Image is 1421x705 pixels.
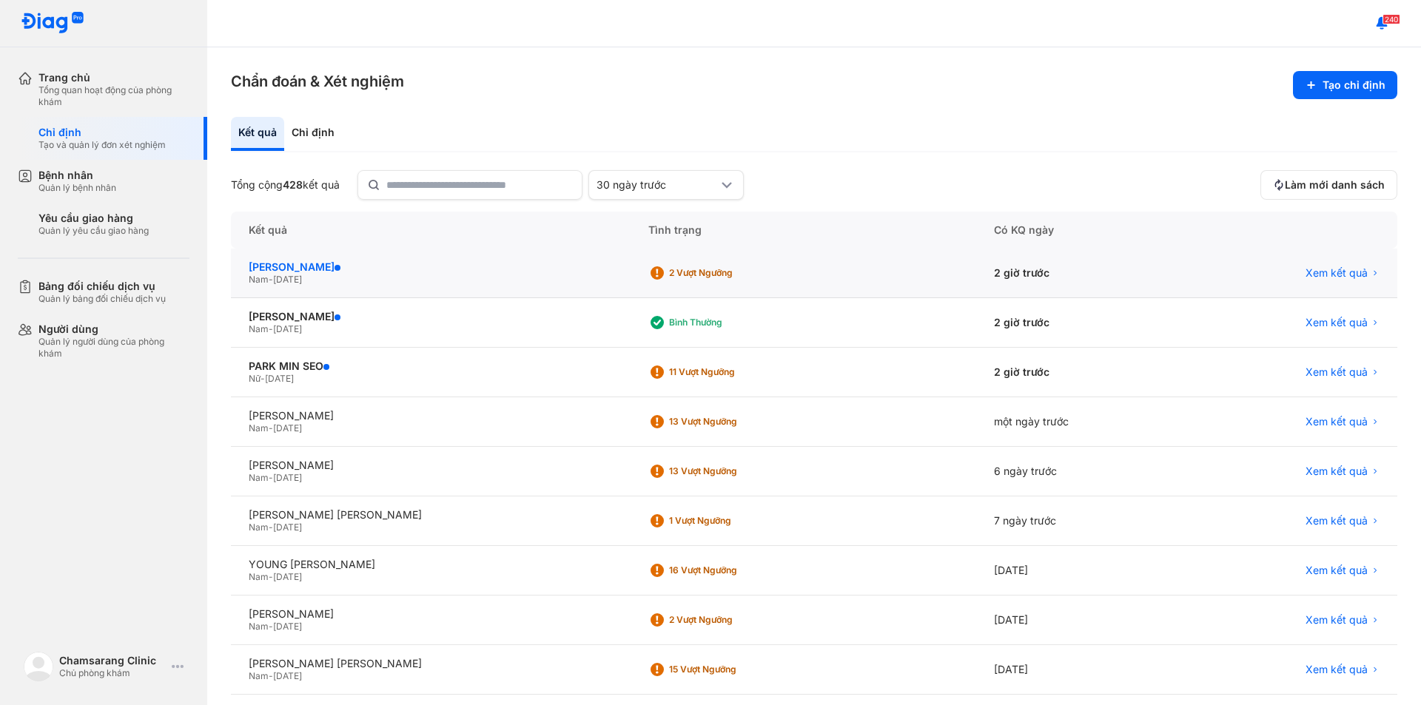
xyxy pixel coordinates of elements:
[249,260,613,274] div: [PERSON_NAME]
[1293,71,1397,99] button: Tạo chỉ định
[38,71,189,84] div: Trang chủ
[976,496,1187,546] div: 7 ngày trước
[273,323,302,334] span: [DATE]
[976,397,1187,447] div: một ngày trước
[249,670,269,681] span: Nam
[1260,170,1397,200] button: Làm mới danh sách
[249,657,613,670] div: [PERSON_NAME] [PERSON_NAME]
[669,317,787,328] div: Bình thường
[669,416,787,428] div: 13 Vượt ngưỡng
[976,212,1187,249] div: Có KQ ngày
[273,522,302,533] span: [DATE]
[269,522,273,533] span: -
[976,645,1187,695] div: [DATE]
[249,310,613,323] div: [PERSON_NAME]
[1285,178,1385,192] span: Làm mới danh sách
[249,422,269,434] span: Nam
[669,515,787,527] div: 1 Vượt ngưỡng
[59,667,166,679] div: Chủ phòng khám
[273,472,302,483] span: [DATE]
[38,182,116,194] div: Quản lý bệnh nhân
[249,409,613,422] div: [PERSON_NAME]
[273,621,302,632] span: [DATE]
[269,571,273,582] span: -
[269,274,273,285] span: -
[249,360,613,373] div: PARK MIN SEO
[38,293,166,305] div: Quản lý bảng đối chiếu dịch vụ
[976,447,1187,496] div: 6 ngày trước
[976,249,1187,298] div: 2 giờ trước
[249,571,269,582] span: Nam
[249,274,269,285] span: Nam
[1383,14,1400,24] span: 240
[1306,415,1368,428] span: Xem kết quả
[1306,564,1368,577] span: Xem kết quả
[669,465,787,477] div: 13 Vượt ngưỡng
[597,178,718,192] div: 30 ngày trước
[1306,613,1368,627] span: Xem kết quả
[265,373,294,384] span: [DATE]
[249,472,269,483] span: Nam
[1306,266,1368,280] span: Xem kết quả
[1306,316,1368,329] span: Xem kết quả
[59,654,166,667] div: Chamsarang Clinic
[269,323,273,334] span: -
[284,117,342,151] div: Chỉ định
[269,472,273,483] span: -
[249,459,613,472] div: [PERSON_NAME]
[24,652,53,681] img: logo
[38,139,166,151] div: Tạo và quản lý đơn xét nghiệm
[669,614,787,626] div: 2 Vượt ngưỡng
[38,323,189,336] div: Người dùng
[249,323,269,334] span: Nam
[1306,365,1368,379] span: Xem kết quả
[669,564,787,576] div: 16 Vượt ngưỡng
[231,212,631,249] div: Kết quả
[273,571,302,582] span: [DATE]
[269,422,273,434] span: -
[283,178,303,191] span: 428
[976,596,1187,645] div: [DATE]
[231,71,404,92] h3: Chẩn đoán & Xét nghiệm
[273,670,302,681] span: [DATE]
[249,373,261,384] span: Nữ
[269,621,273,632] span: -
[269,670,273,681] span: -
[976,298,1187,348] div: 2 giờ trước
[249,558,613,571] div: YOUNG [PERSON_NAME]
[38,280,166,293] div: Bảng đối chiếu dịch vụ
[38,212,149,225] div: Yêu cầu giao hàng
[669,267,787,279] div: 2 Vượt ngưỡng
[38,225,149,237] div: Quản lý yêu cầu giao hàng
[976,546,1187,596] div: [DATE]
[249,621,269,632] span: Nam
[38,84,189,108] div: Tổng quan hoạt động của phòng khám
[231,178,340,192] div: Tổng cộng kết quả
[273,422,302,434] span: [DATE]
[249,522,269,533] span: Nam
[669,366,787,378] div: 11 Vượt ngưỡng
[976,348,1187,397] div: 2 giờ trước
[21,12,84,35] img: logo
[1306,663,1368,676] span: Xem kết quả
[631,212,976,249] div: Tình trạng
[38,126,166,139] div: Chỉ định
[249,607,613,621] div: [PERSON_NAME]
[38,336,189,360] div: Quản lý người dùng của phòng khám
[231,117,284,151] div: Kết quả
[38,169,116,182] div: Bệnh nhân
[1306,465,1368,478] span: Xem kết quả
[1306,514,1368,527] span: Xem kết quả
[669,664,787,675] div: 15 Vượt ngưỡng
[249,508,613,522] div: [PERSON_NAME] [PERSON_NAME]
[261,373,265,384] span: -
[273,274,302,285] span: [DATE]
